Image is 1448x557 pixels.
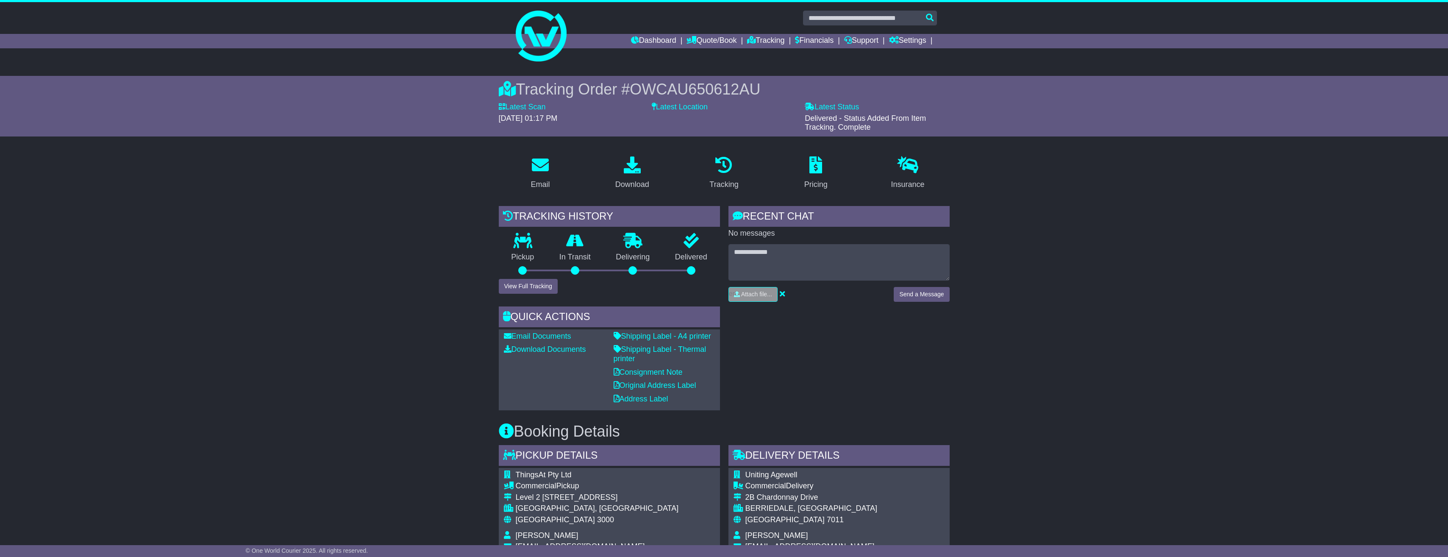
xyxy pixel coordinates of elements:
[745,471,798,479] span: Uniting Agewell
[799,153,833,193] a: Pricing
[844,34,878,48] a: Support
[504,345,586,354] a: Download Documents
[662,253,720,262] p: Delivered
[525,153,555,193] a: Email
[889,34,926,48] a: Settings
[499,279,558,294] button: View Full Tracking
[745,482,877,491] div: Delivery
[499,253,547,262] p: Pickup
[516,515,595,524] span: [GEOGRAPHIC_DATA]
[610,153,655,193] a: Download
[804,179,828,190] div: Pricing
[499,423,950,440] h3: Booking Details
[686,34,737,48] a: Quote/Book
[747,34,784,48] a: Tracking
[499,206,720,229] div: Tracking history
[499,306,720,329] div: Quick Actions
[805,103,859,112] label: Latest Status
[597,515,614,524] span: 3000
[709,179,738,190] div: Tracking
[547,253,603,262] p: In Transit
[504,332,571,340] a: Email Documents
[795,34,834,48] a: Financials
[499,114,558,123] span: [DATE] 01:17 PM
[805,114,926,132] span: Delivered - Status Added From Item Tracking. Complete
[499,103,546,112] label: Latest Scan
[516,493,679,502] div: Level 2 [STREET_ADDRESS]
[745,515,825,524] span: [GEOGRAPHIC_DATA]
[516,482,556,490] span: Commercial
[728,229,950,238] p: No messages
[499,80,950,98] div: Tracking Order #
[630,81,760,98] span: OWCAU650612AU
[745,531,808,540] span: [PERSON_NAME]
[614,332,711,340] a: Shipping Label - A4 printer
[891,179,925,190] div: Insurance
[246,547,368,554] span: © One World Courier 2025. All rights reserved.
[652,103,708,112] label: Latest Location
[614,395,668,403] a: Address Label
[614,368,683,376] a: Consignment Note
[728,206,950,229] div: RECENT CHAT
[827,515,844,524] span: 7011
[516,531,578,540] span: [PERSON_NAME]
[516,542,645,551] span: [EMAIL_ADDRESS][DOMAIN_NAME]
[745,493,877,502] div: 2B Chardonnay Drive
[728,445,950,468] div: Delivery Details
[745,542,875,551] span: [EMAIL_ADDRESS][DOMAIN_NAME]
[531,179,550,190] div: Email
[614,381,696,390] a: Original Address Label
[614,345,706,363] a: Shipping Label - Thermal printer
[603,253,663,262] p: Delivering
[704,153,744,193] a: Tracking
[516,471,572,479] span: ThingsAt Pty Ltd
[886,153,930,193] a: Insurance
[516,482,679,491] div: Pickup
[516,504,679,513] div: [GEOGRAPHIC_DATA], [GEOGRAPHIC_DATA]
[745,482,786,490] span: Commercial
[894,287,949,302] button: Send a Message
[745,504,877,513] div: BERRIEDALE, [GEOGRAPHIC_DATA]
[615,179,649,190] div: Download
[499,445,720,468] div: Pickup Details
[631,34,676,48] a: Dashboard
